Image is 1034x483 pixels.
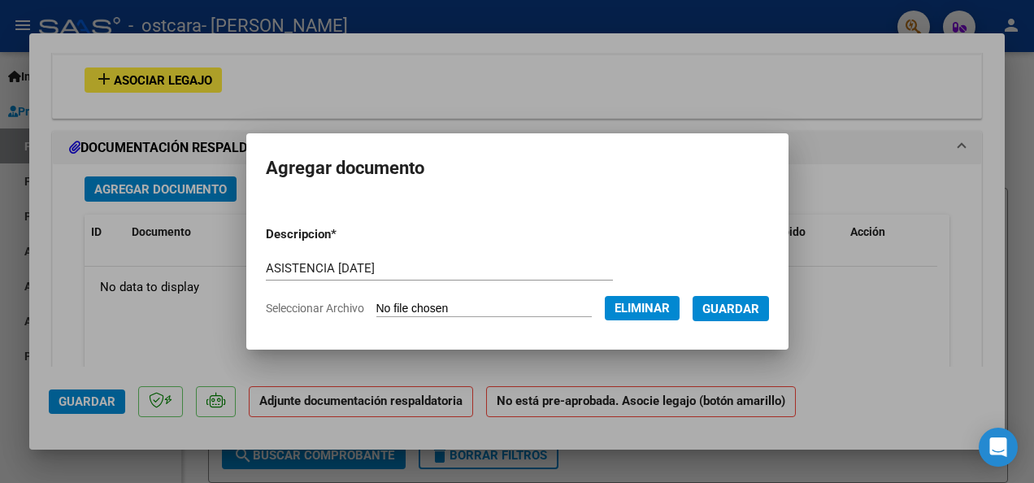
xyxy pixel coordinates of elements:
[702,302,759,316] span: Guardar
[605,296,680,320] button: Eliminar
[266,302,364,315] span: Seleccionar Archivo
[266,153,769,184] h2: Agregar documento
[266,225,417,244] p: Descripcion
[979,428,1018,467] div: Open Intercom Messenger
[615,301,670,315] span: Eliminar
[693,296,769,321] button: Guardar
